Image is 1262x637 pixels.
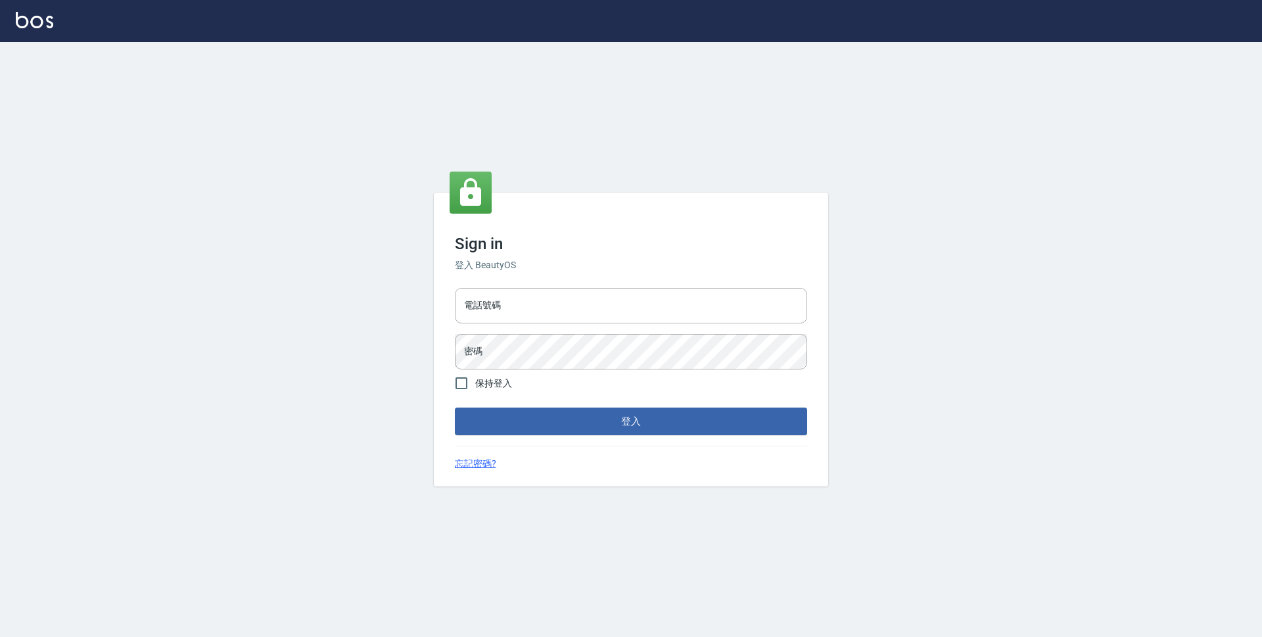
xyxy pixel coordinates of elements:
h3: Sign in [455,235,807,253]
button: 登入 [455,408,807,435]
a: 忘記密碼? [455,457,496,471]
h6: 登入 BeautyOS [455,258,807,272]
img: Logo [16,12,53,28]
span: 保持登入 [475,377,512,390]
